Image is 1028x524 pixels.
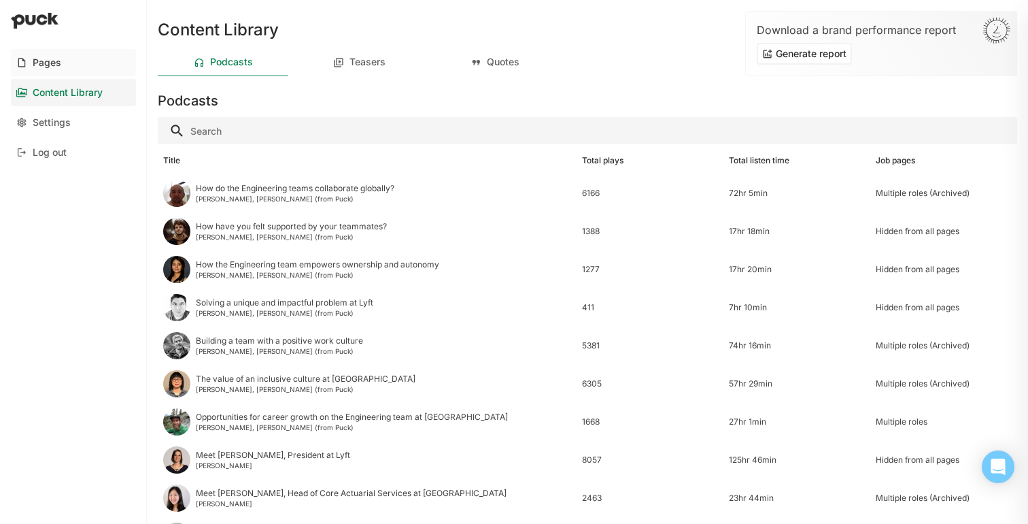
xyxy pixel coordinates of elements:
[982,17,1011,44] img: Sun-D3Rjj4Si.svg
[582,265,718,274] div: 1277
[158,93,218,109] h3: Podcasts
[729,227,865,236] div: 17hr 18min
[729,341,865,350] div: 74hr 16min
[582,189,718,198] div: 6166
[729,455,865,465] div: 125hr 46min
[196,412,508,422] div: Opportunities for career growth on the Engineering team at [GEOGRAPHIC_DATA]
[33,147,67,159] div: Log out
[729,493,865,503] div: 23hr 44min
[729,303,865,312] div: 7hr 10min
[196,260,439,269] div: How the Engineering team empowers ownership and autonomy
[582,455,718,465] div: 8057
[196,461,350,470] div: [PERSON_NAME]
[33,117,71,129] div: Settings
[196,489,507,498] div: Meet [PERSON_NAME], Head of Core Actuarial Services at [GEOGRAPHIC_DATA]
[196,271,439,279] div: [PERSON_NAME], [PERSON_NAME] (from Puck)
[11,49,136,76] a: Pages
[729,156,789,165] div: Total listen time
[196,385,415,393] div: [PERSON_NAME], [PERSON_NAME] (from Puck)
[582,417,718,427] div: 1668
[196,233,387,241] div: [PERSON_NAME], [PERSON_NAME] (from Puck)
[876,303,1012,312] div: Hidden from all pages
[876,227,1012,236] div: Hidden from all pages
[349,56,385,68] div: Teasers
[876,379,1012,389] div: Multiple roles (Archived)
[876,156,915,165] div: Job pages
[196,451,350,460] div: Meet [PERSON_NAME], President at Lyft
[757,43,852,65] button: Generate report
[158,22,279,38] h1: Content Library
[982,451,1014,483] div: Open Intercom Messenger
[876,417,1012,427] div: Multiple roles
[876,265,1012,274] div: Hidden from all pages
[876,341,1012,350] div: Multiple roles (Archived)
[11,79,136,106] a: Content Library
[196,184,394,193] div: How do the Engineering teams collaborate globally?
[729,379,865,389] div: 57hr 29min
[196,222,387,231] div: How have you felt supported by your teammates?
[729,265,865,274] div: 17hr 20min
[196,347,363,355] div: [PERSON_NAME], [PERSON_NAME] (from Puck)
[876,189,1012,198] div: Multiple roles (Archived)
[11,109,136,136] a: Settings
[487,56,519,68] div: Quotes
[33,87,103,99] div: Content Library
[582,303,718,312] div: 411
[196,423,508,431] div: [PERSON_NAME], [PERSON_NAME] (from Puck)
[729,417,865,427] div: 27hr 1min
[757,22,1006,37] div: Download a brand performance report
[210,56,253,68] div: Podcasts
[158,117,1017,144] input: Search
[582,379,718,389] div: 6305
[196,500,507,508] div: [PERSON_NAME]
[876,455,1012,465] div: Hidden from all pages
[582,227,718,236] div: 1388
[33,57,61,69] div: Pages
[196,374,415,384] div: The value of an inclusive culture at [GEOGRAPHIC_DATA]
[196,298,373,308] div: Solving a unique and impactful problem at Lyft
[163,156,180,165] div: Title
[582,341,718,350] div: 5381
[196,195,394,203] div: [PERSON_NAME], [PERSON_NAME] (from Puck)
[729,189,865,198] div: 72hr 5min
[876,493,1012,503] div: Multiple roles (Archived)
[582,156,623,165] div: Total plays
[582,493,718,503] div: 2463
[196,336,363,346] div: Building a team with a positive work culture
[196,309,373,317] div: [PERSON_NAME], [PERSON_NAME] (from Puck)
